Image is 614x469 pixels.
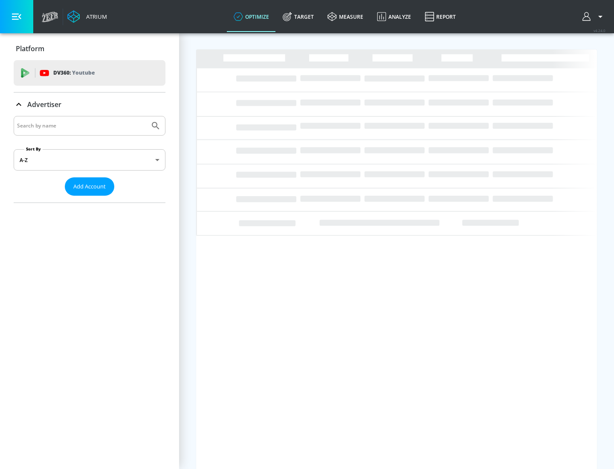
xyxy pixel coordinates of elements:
div: Atrium [83,13,107,20]
div: Advertiser [14,116,165,203]
span: Add Account [73,182,106,191]
div: A-Z [14,149,165,171]
input: Search by name [17,120,146,131]
button: Add Account [65,177,114,196]
p: Advertiser [27,100,61,109]
div: Advertiser [14,93,165,116]
p: DV360: [53,68,95,78]
p: Youtube [72,68,95,77]
a: Analyze [370,1,418,32]
label: Sort By [24,146,43,152]
p: Platform [16,44,44,53]
span: v 4.24.0 [594,28,605,33]
a: optimize [227,1,276,32]
div: Platform [14,37,165,61]
a: measure [321,1,370,32]
a: Target [276,1,321,32]
nav: list of Advertiser [14,196,165,203]
a: Atrium [67,10,107,23]
div: DV360: Youtube [14,60,165,86]
a: Report [418,1,463,32]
